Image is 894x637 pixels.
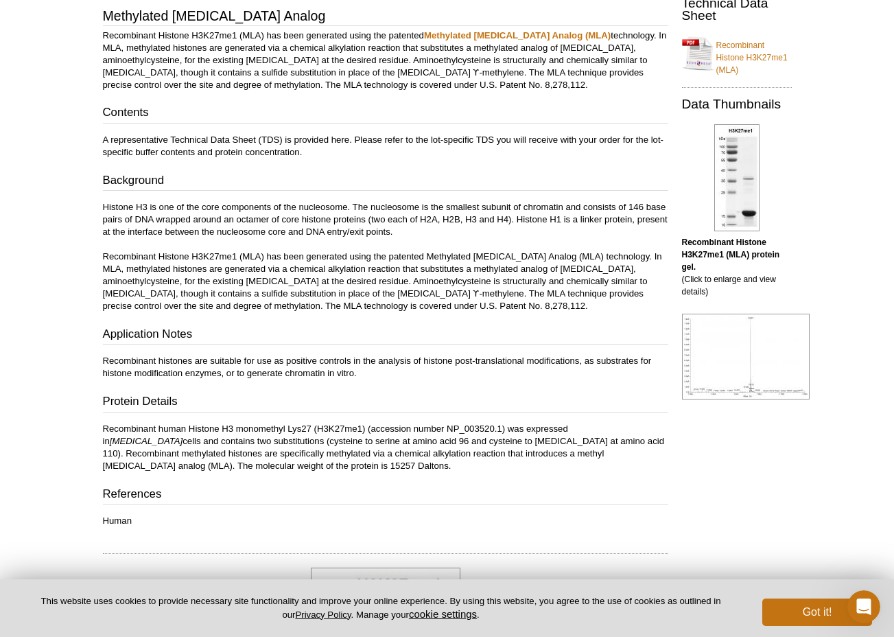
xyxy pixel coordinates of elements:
[103,30,668,91] p: Recombinant Histone H3K27me1 (MLA) has been generated using the patented technology. In MLA, meth...
[103,423,668,472] p: Recombinant human Histone H3 monomethyl Lys27 (H3K27me1) (accession number NP_003520.1) was expre...
[714,124,760,231] img: Recombinant Histone H3K27me1 (MLA) protein gel.
[682,98,792,111] h2: Data Thumbnails
[103,486,668,505] h3: References
[103,134,668,159] p: A representative Technical Data Sheet (TDS) is provided here. Please refer to the lot-specific TD...
[682,236,792,298] p: (Click to enlarge and view details)
[682,31,792,76] a: Recombinant Histone H3K27me1 (MLA)
[103,10,668,26] h3: Methylated [MEDICAL_DATA] Analog
[424,30,611,40] a: Methylated [MEDICAL_DATA] Analog (MLA)
[22,595,740,621] p: This website uses cookies to provide necessary site functionality and improve your online experie...
[103,326,668,345] h3: Application Notes
[409,608,477,620] button: cookie settings
[103,355,668,380] p: Recombinant histones are suitable for use as positive controls in the analysis of histone post-tr...
[847,590,880,623] iframe: Intercom live chat
[110,436,183,446] i: [MEDICAL_DATA]
[103,104,668,124] h3: Contents
[103,515,668,527] p: Human
[103,393,668,413] h3: Protein Details
[103,172,668,192] h3: Background
[682,314,810,399] img: Recombinant Histone H3K27me1 (MLA)
[103,201,668,312] p: Histone H3 is one of the core components of the nucleosome. The nucleosome is the smallest subuni...
[762,599,872,626] button: Got it!
[682,238,780,272] b: Recombinant Histone H3K27me1 (MLA) protein gel.
[295,610,351,620] a: Privacy Policy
